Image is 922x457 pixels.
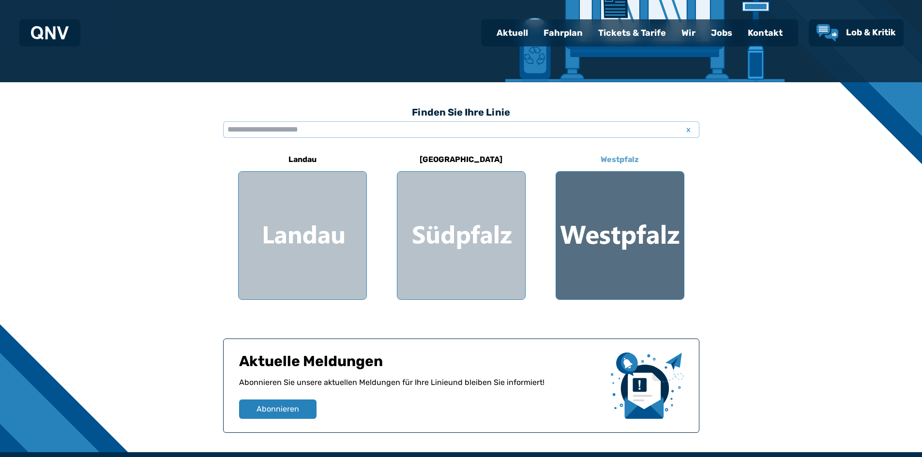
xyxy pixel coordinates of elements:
a: Lob & Kritik [816,24,896,42]
a: Fahrplan [536,20,590,45]
a: Tickets & Tarife [590,20,674,45]
a: Aktuell [489,20,536,45]
h6: [GEOGRAPHIC_DATA] [416,152,506,167]
span: Lob & Kritik [846,27,896,38]
a: Kontakt [740,20,790,45]
button: Abonnieren [239,399,317,419]
a: [GEOGRAPHIC_DATA] Region Südpfalz [397,148,526,300]
span: Abonnieren [257,403,299,415]
a: Wir [674,20,703,45]
a: QNV Logo [31,23,69,43]
img: newsletter [611,353,683,419]
a: Landau Region Landau [238,148,367,300]
img: QNV Logo [31,26,69,40]
span: x [682,124,695,135]
a: Jobs [703,20,740,45]
a: Westpfalz Region Westpfalz [556,148,684,300]
p: Abonnieren Sie unsere aktuellen Meldungen für Ihre Linie und bleiben Sie informiert! [239,377,603,399]
h6: Landau [285,152,320,167]
h1: Aktuelle Meldungen [239,353,603,377]
h6: Westpfalz [597,152,643,167]
h3: Finden Sie Ihre Linie [223,102,699,123]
